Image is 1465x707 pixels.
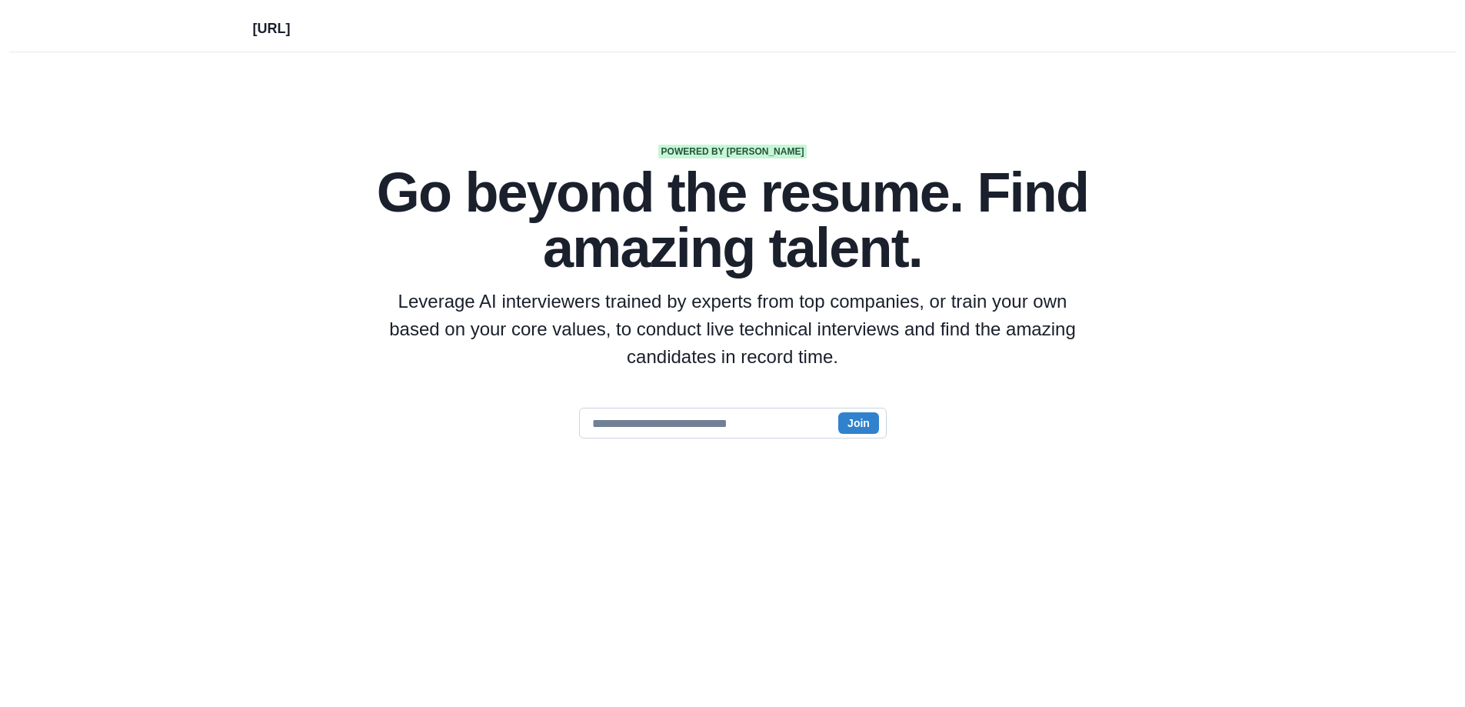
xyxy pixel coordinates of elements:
[658,145,807,158] span: Powered by [PERSON_NAME]
[838,412,879,434] button: Join
[253,12,291,39] a: [URL]
[364,165,1102,275] h1: Go beyond the resume. Find amazing talent.
[388,288,1077,371] p: Leverage AI interviewers trained by experts from top companies, or train your own based on your c...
